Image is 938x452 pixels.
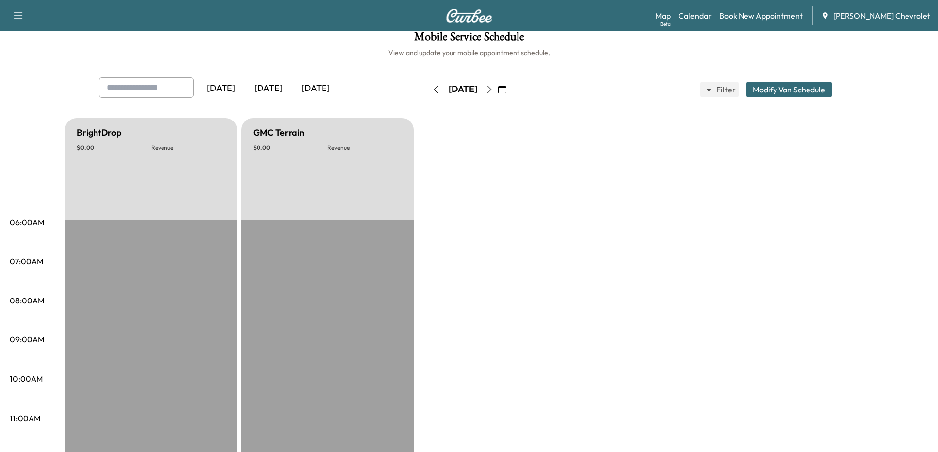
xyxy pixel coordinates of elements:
span: Filter [716,84,734,95]
div: [DATE] [197,77,245,100]
img: Curbee Logo [446,9,493,23]
p: Revenue [151,144,226,151]
div: [DATE] [292,77,339,100]
button: Filter [700,82,739,97]
h5: BrightDrop [77,126,122,140]
p: 06:00AM [10,216,44,228]
a: Calendar [679,10,712,22]
p: Revenue [327,144,402,151]
p: 10:00AM [10,373,43,385]
p: 08:00AM [10,295,44,306]
button: Modify Van Schedule [746,82,832,97]
h5: GMC Terrain [253,126,304,140]
h6: View and update your mobile appointment schedule. [10,48,928,58]
p: $ 0.00 [77,144,151,151]
p: $ 0.00 [253,144,327,151]
h1: Mobile Service Schedule [10,31,928,48]
span: [PERSON_NAME] Chevrolet [833,10,930,22]
div: Beta [660,20,671,28]
a: Book New Appointment [719,10,803,22]
a: MapBeta [655,10,671,22]
p: 11:00AM [10,412,40,424]
p: 07:00AM [10,255,43,267]
div: [DATE] [245,77,292,100]
p: 09:00AM [10,333,44,345]
div: [DATE] [449,83,477,95]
